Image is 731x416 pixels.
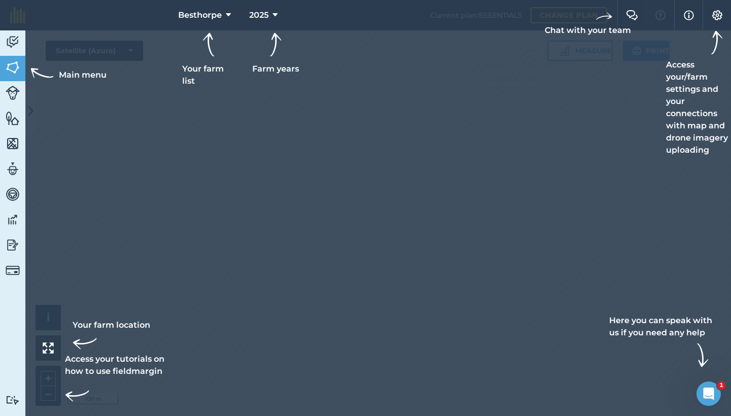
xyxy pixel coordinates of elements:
[6,395,20,405] img: svg+xml;base64,PD94bWwgdmVyc2lvbj0iMS4wIiBlbmNvZGluZz0idXRmLTgiPz4KPCEtLSBHZW5lcmF0b3I6IEFkb2JlIE...
[43,342,54,354] img: Four arrows, one pointing top left, one top right, one bottom right and the last bottom left
[249,9,269,21] span: 2025
[666,30,731,156] div: Access your/farm settings and your connections with map and drone imagery uploading
[6,161,20,177] img: svg+xml;base64,PD94bWwgdmVyc2lvbj0iMS4wIiBlbmNvZGluZz0idXRmLTgiPz4KPCEtLSBHZW5lcmF0b3I6IEFkb2JlIE...
[73,319,150,356] div: Your farm location
[6,237,20,253] img: svg+xml;base64,PD94bWwgdmVyc2lvbj0iMS4wIiBlbmNvZGluZz0idXRmLTgiPz4KPCEtLSBHZW5lcmF0b3I6IEFkb2JlIE...
[711,10,723,20] img: A cog icon
[6,111,20,126] img: svg+xml;base64,PHN2ZyB4bWxucz0iaHR0cDovL3d3dy53My5vcmcvMjAwMC9zdmciIHdpZHRoPSI1NiIgaGVpZ2h0PSI2MC...
[6,263,20,278] img: svg+xml;base64,PD94bWwgdmVyc2lvbj0iMS4wIiBlbmNvZGluZz0idXRmLTgiPz4KPCEtLSBHZW5lcmF0b3I6IEFkb2JlIE...
[36,335,61,361] button: Your farm location
[182,32,235,87] div: Your farm list
[545,8,631,37] div: Chat with your team
[247,32,304,75] div: Farm years
[626,10,638,20] img: Two speech bubbles overlapping with the left bubble in the forefront
[178,9,222,21] span: Besthorpe
[6,34,20,50] img: svg+xml;base64,PD94bWwgdmVyc2lvbj0iMS4wIiBlbmNvZGluZz0idXRmLTgiPz4KPCEtLSBHZW5lcmF0b3I6IEFkb2JlIE...
[28,63,107,87] div: Main menu
[6,187,20,202] img: svg+xml;base64,PD94bWwgdmVyc2lvbj0iMS4wIiBlbmNvZGluZz0idXRmLTgiPz4KPCEtLSBHZW5lcmF0b3I6IEFkb2JlIE...
[6,212,20,227] img: svg+xml;base64,PD94bWwgdmVyc2lvbj0iMS4wIiBlbmNvZGluZz0idXRmLTgiPz4KPCEtLSBHZW5lcmF0b3I6IEFkb2JlIE...
[717,382,725,390] span: 1
[6,136,20,151] img: svg+xml;base64,PHN2ZyB4bWxucz0iaHR0cDovL3d3dy53My5vcmcvMjAwMC9zdmciIHdpZHRoPSI1NiIgaGVpZ2h0PSI2MC...
[65,353,171,408] div: Access your tutorials on how to use fieldmargin
[696,382,721,406] iframe: Intercom live chat
[6,86,20,100] img: svg+xml;base64,PD94bWwgdmVyc2lvbj0iMS4wIiBlbmNvZGluZz0idXRmLTgiPz4KPCEtLSBHZW5lcmF0b3I6IEFkb2JlIE...
[609,315,715,367] div: Here you can speak with us if you need any help
[684,9,694,21] img: svg+xml;base64,PHN2ZyB4bWxucz0iaHR0cDovL3d3dy53My5vcmcvMjAwMC9zdmciIHdpZHRoPSIxNyIgaGVpZ2h0PSIxNy...
[6,60,20,75] img: svg+xml;base64,PHN2ZyB4bWxucz0iaHR0cDovL3d3dy53My5vcmcvMjAwMC9zdmciIHdpZHRoPSI1NiIgaGVpZ2h0PSI2MC...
